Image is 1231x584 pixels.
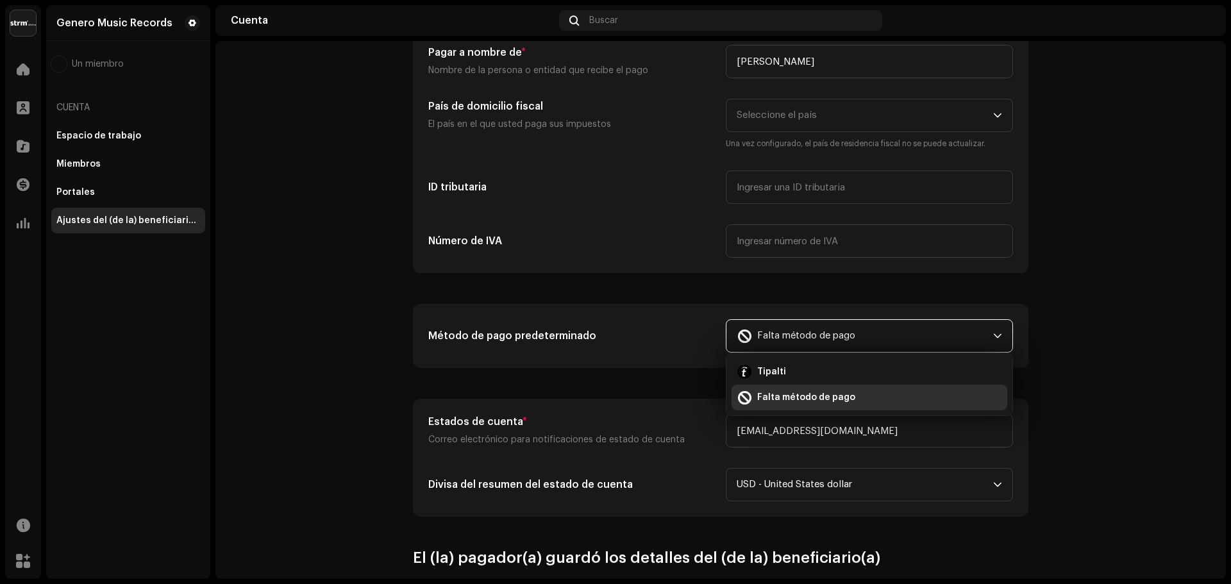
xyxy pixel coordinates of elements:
[726,45,1013,78] input: Ingrese nombre
[56,187,95,197] div: Portales
[1190,10,1210,31] img: bebfc563-12bd-4655-be4e-0e14ffb60e3d
[726,137,1013,150] small: Una vez configurado, el país de residencia fiscal no se puede actualizar.
[428,328,716,344] h5: Método de pago predeterminado
[428,63,716,78] p: Nombre de la persona o entidad que recibe el pago
[51,151,205,177] re-m-nav-item: Miembros
[993,320,1002,352] div: dropdown trigger
[51,56,67,72] img: bebfc563-12bd-4655-be4e-0e14ffb60e3d
[428,45,716,60] h5: Pagar a nombre de
[413,547,1028,568] h3: El (la) pagador(a) guardó los detalles del (de la) beneficiario(a)
[726,224,1013,258] input: Ingresar número de IVA
[428,99,716,114] h5: País de domicilio fiscal
[56,159,101,169] div: Miembros
[732,359,1007,385] li: Tipalti
[51,179,205,205] re-m-nav-item: Portales
[56,131,141,141] div: Espacio de trabajo
[428,432,716,447] p: Correo electrónico para notificaciones de estado de cuenta
[737,99,993,131] span: Seleccione el país
[428,179,716,195] h5: ID tributaria
[428,117,716,132] p: El país en el que usted paga sus impuestos
[56,18,172,28] div: Genero Music Records
[10,10,36,36] img: 408b884b-546b-4518-8448-1008f9c76b02
[993,99,1002,131] div: dropdown trigger
[726,171,1013,204] input: Ingresar una ID tributaria
[726,414,1013,447] input: Ingrese correo electrónico
[993,469,1002,501] div: dropdown trigger
[726,354,1012,415] ul: Option List
[757,365,786,378] span: Tipalti
[737,320,993,352] span: Falta método de pago
[428,477,716,492] h5: Divisa del resumen del estado de cuenta
[428,414,716,430] h5: Estados de cuenta
[231,15,554,26] div: Cuenta
[757,391,855,404] span: Falta método de pago
[428,233,716,249] h5: Número de IVA
[589,15,618,26] span: Buscar
[757,320,855,352] span: Falta método de pago
[737,469,993,501] span: USD - United States dollar
[51,208,205,233] re-m-nav-item: Ajustes del (de la) beneficiario(a)
[732,385,1007,410] li: Falta método de pago
[56,215,200,226] div: Ajustes del (de la) beneficiario(a)
[737,110,817,120] span: Seleccione el país
[72,59,124,69] span: Un miembro
[51,123,205,149] re-m-nav-item: Espacio de trabajo
[51,92,205,123] re-a-nav-header: Cuenta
